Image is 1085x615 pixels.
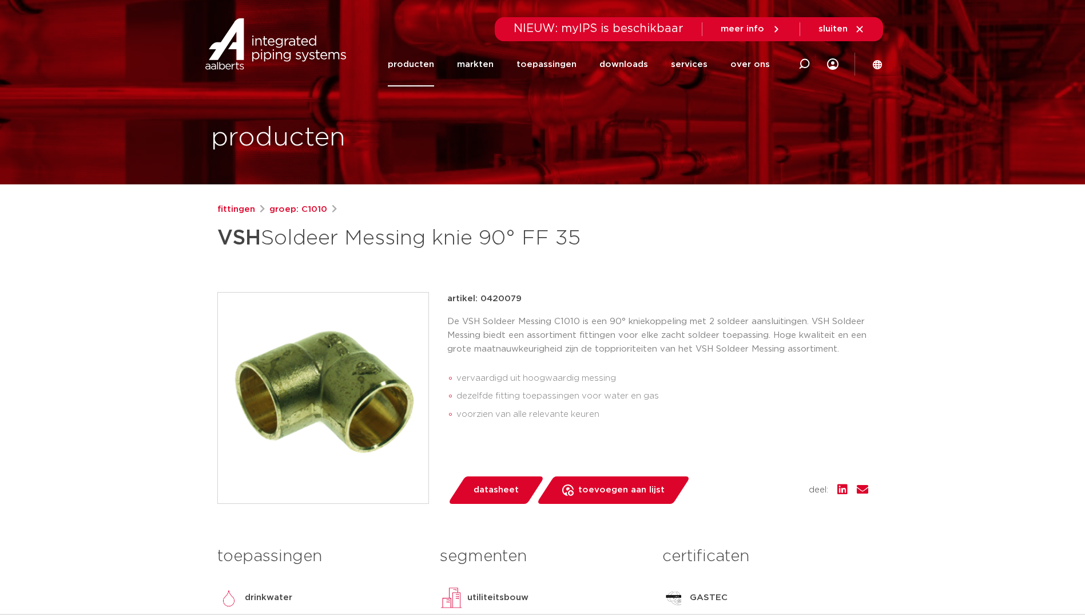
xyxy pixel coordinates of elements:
h3: certificaten [662,545,868,568]
a: fittingen [217,203,255,216]
a: over ons [730,42,770,86]
a: services [671,42,708,86]
span: NIEUW: myIPS is beschikbaar [514,23,683,34]
a: downloads [599,42,648,86]
a: producten [388,42,434,86]
span: datasheet [474,481,519,499]
nav: Menu [388,42,770,86]
h3: segmenten [440,545,645,568]
a: meer info [721,24,781,34]
li: vervaardigd uit hoogwaardig messing [456,369,868,388]
span: meer info [721,25,764,33]
a: datasheet [447,476,545,504]
img: utiliteitsbouw [440,586,463,609]
span: sluiten [818,25,848,33]
p: De VSH Soldeer Messing C1010 is een 90° kniekoppeling met 2 soldeer aansluitingen. VSH Soldeer Me... [447,315,868,356]
span: toevoegen aan lijst [578,481,665,499]
img: drinkwater [217,586,240,609]
a: sluiten [818,24,865,34]
span: deel: [809,483,828,497]
h3: toepassingen [217,545,423,568]
h1: producten [211,120,345,156]
p: utiliteitsbouw [467,591,528,605]
a: toepassingen [516,42,577,86]
strong: VSH [217,228,261,249]
li: voorzien van alle relevante keuren [456,405,868,424]
img: GASTEC [662,586,685,609]
img: Product Image for VSH Soldeer Messing knie 90° FF 35 [218,293,428,503]
a: groep: C1010 [269,203,327,216]
p: GASTEC [690,591,728,605]
p: artikel: 0420079 [447,292,522,306]
p: drinkwater [245,591,292,605]
a: markten [457,42,494,86]
li: dezelfde fitting toepassingen voor water en gas [456,387,868,405]
h1: Soldeer Messing knie 90° FF 35 [217,221,647,255]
